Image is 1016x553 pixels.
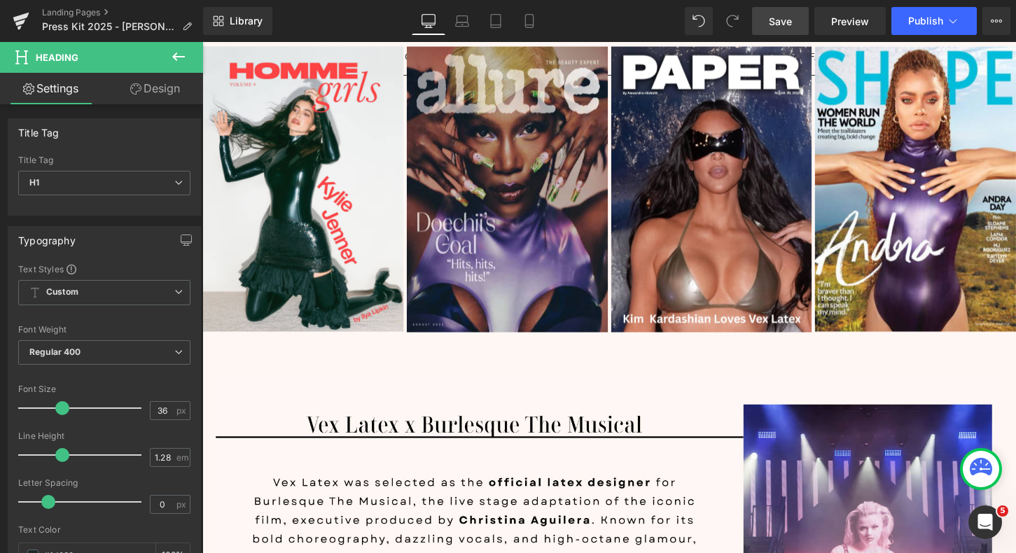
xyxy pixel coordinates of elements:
span: Publish [908,15,943,27]
button: Publish [891,7,977,35]
span: Preview [831,14,869,29]
iframe: To enrich screen reader interactions, please activate Accessibility in Grammarly extension settings [202,42,1016,553]
a: Tablet [479,7,513,35]
span: Press Kit 2025 - [PERSON_NAME] [42,21,176,32]
span: px [176,406,188,415]
span: em [176,453,188,462]
div: Letter Spacing [18,478,190,488]
a: Landing Pages [42,7,203,18]
span: Save [769,14,792,29]
div: Font Size [18,384,190,394]
a: Preview [814,7,886,35]
a: Desktop [412,7,445,35]
div: Title Tag [18,155,190,165]
button: Undo [685,7,713,35]
a: New Library [203,7,272,35]
b: H1 [29,177,39,188]
a: Laptop [445,7,479,35]
span: px [176,500,188,509]
div: Typography [18,227,76,246]
b: Regular 400 [29,346,81,357]
div: Title Tag [18,119,60,139]
b: Custom [46,286,78,298]
div: Line Height [18,431,190,441]
div: Text Styles [18,263,190,274]
button: More [982,7,1010,35]
a: Mobile [513,7,546,35]
div: Text Color [18,525,190,535]
span: 5 [997,505,1008,517]
div: Font Weight [18,325,190,335]
button: Redo [718,7,746,35]
span: Heading [36,52,78,63]
iframe: Intercom live chat [968,505,1002,539]
span: Library [230,15,263,27]
a: Design [104,73,206,104]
